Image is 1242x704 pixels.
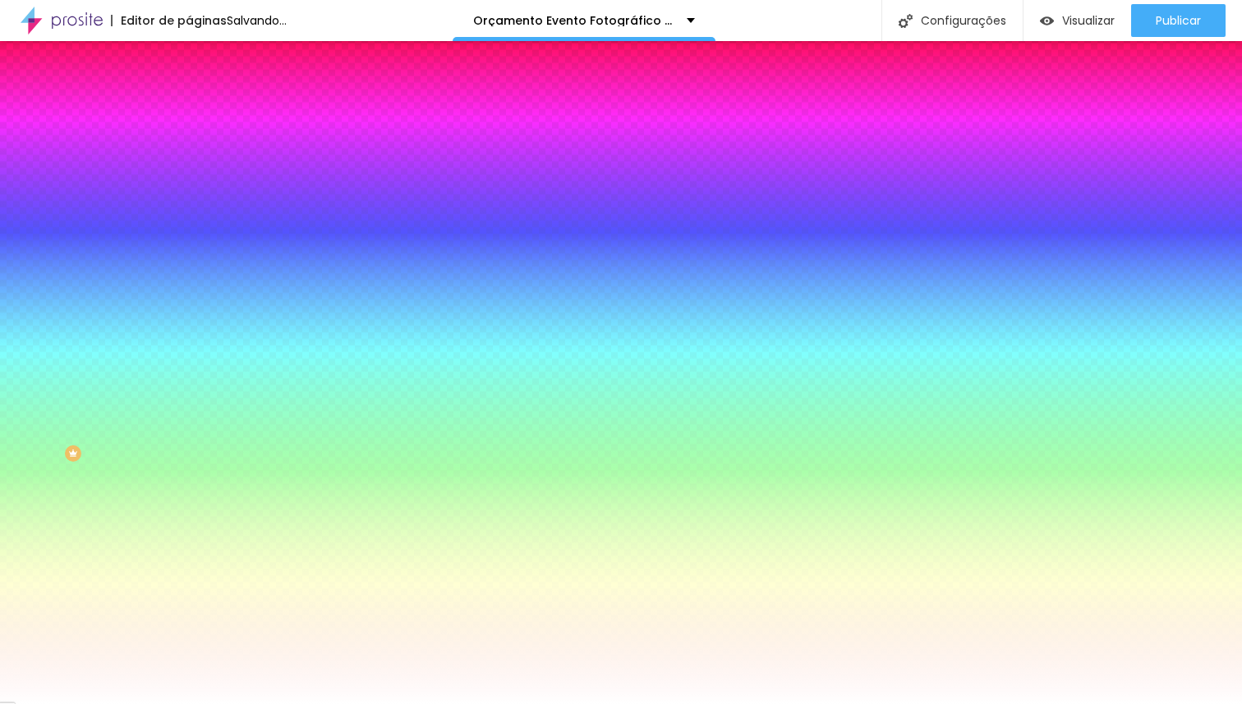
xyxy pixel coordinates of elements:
div: Salvando... [227,15,287,26]
button: Publicar [1131,4,1226,37]
img: view-1.svg [1040,14,1054,28]
div: Editor de páginas [111,15,227,26]
img: Icone [899,14,913,28]
button: Visualizar [1023,4,1131,37]
p: Orçamento Evento Fotográfico {Casamento} [473,15,674,26]
span: Visualizar [1062,14,1115,27]
span: Publicar [1156,14,1201,27]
